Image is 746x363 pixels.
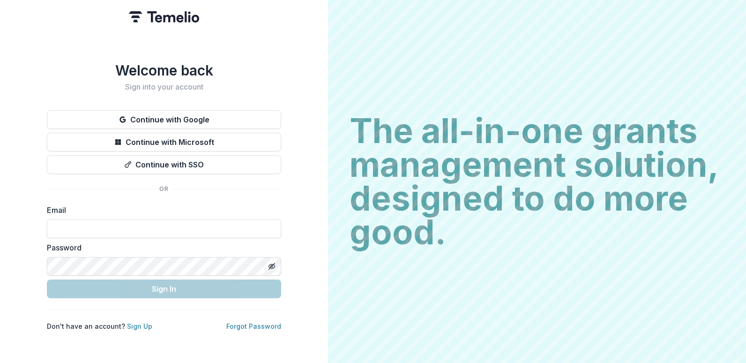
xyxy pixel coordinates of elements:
h1: Welcome back [47,62,281,79]
a: Sign Up [127,322,152,330]
label: Password [47,242,276,253]
button: Continue with Google [47,110,281,129]
a: Forgot Password [226,322,281,330]
button: Toggle password visibility [264,259,279,274]
p: Don't have an account? [47,321,152,331]
button: Continue with SSO [47,155,281,174]
label: Email [47,204,276,216]
h2: Sign into your account [47,83,281,91]
img: Temelio [129,11,199,23]
button: Sign In [47,280,281,298]
button: Continue with Microsoft [47,133,281,151]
